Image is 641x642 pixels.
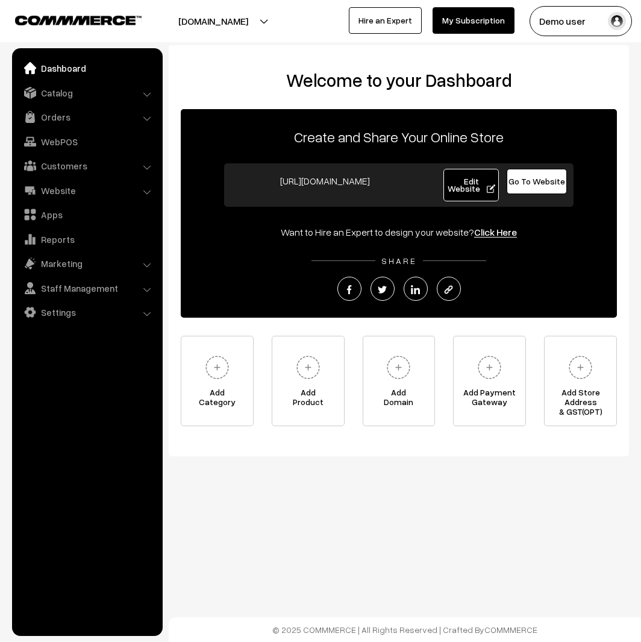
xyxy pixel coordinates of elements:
[454,388,525,412] span: Add Payment Gateway
[15,106,158,128] a: Orders
[375,256,423,266] span: SHARE
[608,12,626,30] img: user
[15,155,158,177] a: Customers
[15,180,158,201] a: Website
[15,301,158,323] a: Settings
[530,6,632,36] button: Demo user
[136,6,290,36] button: [DOMAIN_NAME]
[15,131,158,153] a: WebPOS
[15,228,158,250] a: Reports
[564,351,597,384] img: plus.svg
[201,351,234,384] img: plus.svg
[15,204,158,225] a: Apps
[443,169,499,201] a: Edit Website
[484,625,537,635] a: COMMMERCE
[15,277,158,299] a: Staff Management
[508,176,565,186] span: Go To Website
[474,226,517,238] a: Click Here
[363,388,435,412] span: Add Domain
[473,351,506,384] img: plus.svg
[15,12,120,27] a: COMMMERCE
[15,82,158,104] a: Catalog
[15,16,142,25] img: COMMMERCE
[169,617,641,642] footer: © 2025 COMMMERCE | All Rights Reserved | Crafted By
[382,351,415,384] img: plus.svg
[181,336,254,426] a: AddCategory
[453,336,526,426] a: Add PaymentGateway
[507,169,566,194] a: Go To Website
[15,57,158,79] a: Dashboard
[272,336,345,426] a: AddProduct
[433,7,514,34] a: My Subscription
[181,126,617,148] p: Create and Share Your Online Store
[15,253,158,274] a: Marketing
[363,336,436,426] a: AddDomain
[181,388,253,412] span: Add Category
[544,336,617,426] a: Add Store Address& GST(OPT)
[181,225,617,239] div: Want to Hire an Expert to design your website?
[272,388,344,412] span: Add Product
[181,69,617,91] h2: Welcome to your Dashboard
[349,7,422,34] a: Hire an Expert
[448,176,495,194] span: Edit Website
[545,388,616,412] span: Add Store Address & GST(OPT)
[292,351,325,384] img: plus.svg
